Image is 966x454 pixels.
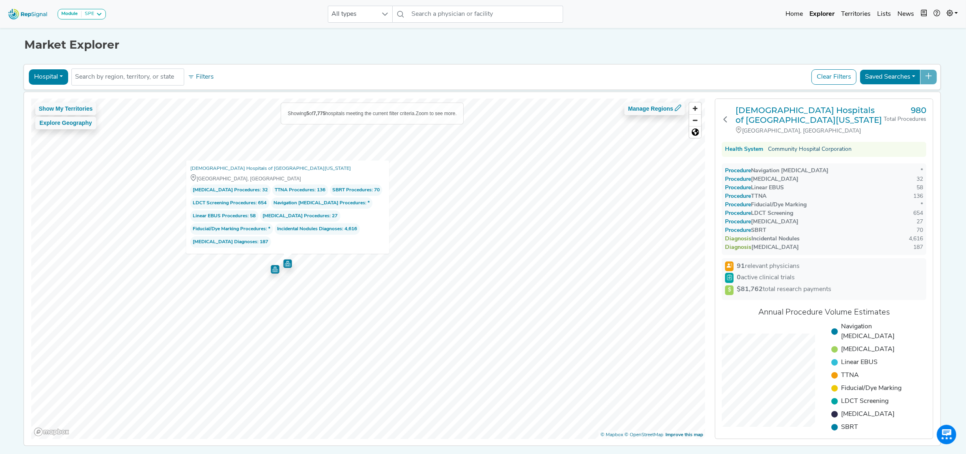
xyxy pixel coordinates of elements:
h3: 980 [884,105,926,115]
span: : 32 [190,184,271,196]
button: Intel Book [917,6,930,22]
span: Zoom to see more. [416,111,457,116]
strong: Module [61,11,78,16]
button: Explore Geography [35,117,97,129]
strong: 0 [737,274,741,281]
div: Annual Procedure Volume Estimates [722,306,926,319]
div: Map marker [283,259,292,268]
div: Health System [725,145,763,154]
div: LDCT Screening [725,209,793,218]
div: [MEDICAL_DATA] [725,175,798,184]
li: [MEDICAL_DATA] [831,409,926,419]
span: active clinical trials [737,273,795,283]
input: Search by region, territory, or state [75,72,181,82]
div: 58 [917,184,923,192]
a: [DEMOGRAPHIC_DATA] Hospitals of [GEOGRAPHIC_DATA][US_STATE] [736,105,884,125]
span: : 27 [260,210,340,222]
li: [MEDICAL_DATA] [831,345,926,354]
div: 70 [917,226,923,235]
a: News [894,6,917,22]
span: : 58 [190,210,258,222]
a: Home [782,6,806,22]
button: ModuleSPE [58,9,106,19]
div: Fiducial/Dye Marking [725,201,807,209]
div: SPE [82,11,94,17]
span: Procedure [733,210,751,216]
a: Territories [838,6,874,22]
span: Diagnosis [733,236,751,242]
button: Clear Filters [811,69,856,85]
span: Diagnosis [733,244,751,251]
span: Incidental Nodules Diagnoses [277,225,342,233]
a: Map feedback [665,433,703,437]
div: [MEDICAL_DATA] [725,218,798,226]
strong: 91 [737,263,745,270]
span: Reset zoom [689,126,701,138]
span: Procedure [733,219,751,225]
div: Total Procedures [884,115,926,124]
li: Linear EBUS [831,358,926,367]
div: [GEOGRAPHIC_DATA], [GEOGRAPHIC_DATA] [190,174,385,183]
span: Procedure [733,176,751,182]
input: Search a physician or facility [408,6,563,23]
span: relevant physicians [737,261,800,271]
span: Procedure [733,168,751,174]
div: 27 [917,218,923,226]
span: Zoom out [689,115,701,126]
div: 187 [913,243,923,252]
div: SBRT [725,226,766,235]
span: Showing of hospitals meeting the current filter criteria. [288,111,416,116]
button: Zoom in [689,103,701,114]
div: [MEDICAL_DATA] [725,243,799,252]
strong: $81,762 [737,286,763,293]
span: LDCT Screening Procedures [193,199,256,207]
span: [MEDICAL_DATA] Procedures [193,186,260,194]
button: Show My Territories [35,103,97,115]
span: : 187 [190,236,271,248]
span: : 70 [329,184,382,196]
div: 136 [913,192,923,201]
span: Procedure [733,202,751,208]
a: Mapbox logo [34,427,69,437]
li: SBRT [831,422,926,432]
button: Saved Searches [860,69,921,85]
div: 32 [917,175,923,184]
b: 5 [306,111,309,116]
span: : 4,616 [274,223,359,235]
b: 7,775 [313,111,325,116]
span: Procedure [733,193,751,199]
a: OpenStreetMap [624,433,663,437]
div: Map marker [271,265,279,273]
span: Procedure [733,227,751,233]
button: Reset bearing to north [689,126,701,138]
a: Lists [874,6,894,22]
a: Explorer [806,6,838,22]
span: TTNA Procedures [275,186,314,194]
a: [DEMOGRAPHIC_DATA] Hospitals of [GEOGRAPHIC_DATA][US_STATE] [190,165,351,173]
button: Hospital [29,69,68,85]
span: All types [328,6,377,22]
a: Mapbox [600,433,623,437]
button: Manage Regions [624,103,685,115]
span: Procedure [733,185,751,191]
span: Fiducial/Dye Marking Procedures [193,225,266,233]
span: total research payments [737,286,831,293]
span: [MEDICAL_DATA] Diagnoses [193,238,257,246]
button: Zoom out [689,114,701,126]
li: TTNA [831,370,926,380]
span: : 654 [190,197,269,209]
span: Linear EBUS Procedures [193,212,247,220]
canvas: Map [31,99,711,445]
li: Navigation [MEDICAL_DATA] [831,322,926,341]
div: [GEOGRAPHIC_DATA], [GEOGRAPHIC_DATA] [736,126,884,135]
div: 4,616 [909,235,923,243]
span: : 136 [272,184,328,196]
span: Navigation [MEDICAL_DATA] Procedures [273,199,365,207]
li: LDCT Screening [831,396,926,406]
div: Incidental Nodules [725,235,800,243]
div: Navigation [MEDICAL_DATA] [725,167,828,175]
h1: Market Explorer [24,38,942,52]
span: [MEDICAL_DATA] Procedures [262,212,329,220]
